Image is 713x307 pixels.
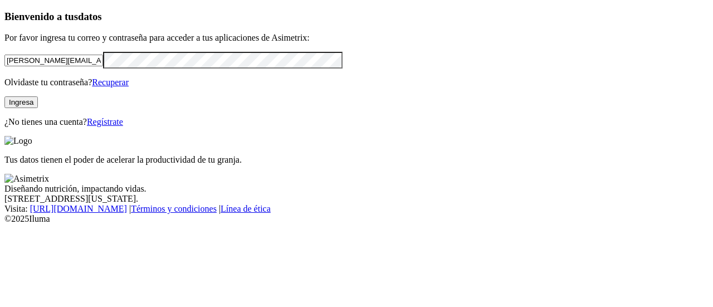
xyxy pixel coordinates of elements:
[92,77,129,87] a: Recuperar
[4,55,103,66] input: Tu correo
[4,214,709,224] div: © 2025 Iluma
[4,77,709,87] p: Olvidaste tu contraseña?
[78,11,102,22] span: datos
[4,96,38,108] button: Ingresa
[221,204,271,213] a: Línea de ética
[4,194,709,204] div: [STREET_ADDRESS][US_STATE].
[4,204,709,214] div: Visita : | |
[4,33,709,43] p: Por favor ingresa tu correo y contraseña para acceder a tus aplicaciones de Asimetrix:
[4,155,709,165] p: Tus datos tienen el poder de acelerar la productividad de tu granja.
[30,204,127,213] a: [URL][DOMAIN_NAME]
[4,117,709,127] p: ¿No tienes una cuenta?
[4,11,709,23] h3: Bienvenido a tus
[4,136,32,146] img: Logo
[131,204,217,213] a: Términos y condiciones
[87,117,123,126] a: Regístrate
[4,174,49,184] img: Asimetrix
[4,184,709,194] div: Diseñando nutrición, impactando vidas.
